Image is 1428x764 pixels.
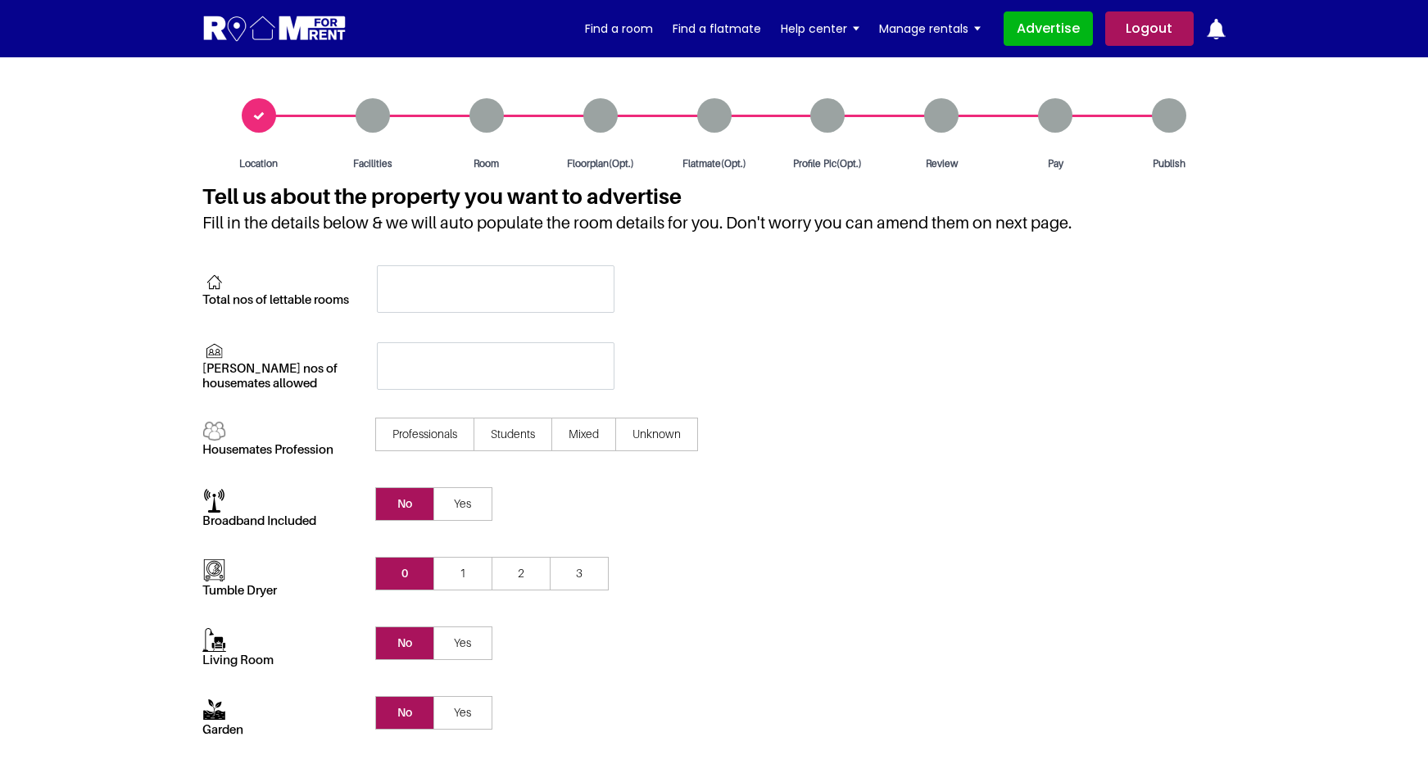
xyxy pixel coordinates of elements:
[202,98,316,171] a: Location
[324,156,422,171] span: Facilities
[210,156,308,171] span: Location
[778,156,877,171] span: Profile Pic(Opt.)
[892,156,991,171] span: Review
[492,557,551,590] span: 2
[551,156,650,171] span: Floorplan(Opt.)
[202,558,226,582] img: Dryer
[433,487,492,521] span: Yes
[202,628,226,652] img: Living Room
[202,213,1226,265] h4: Fill in the details below & we will auto populate the room details for you. Don't worry you can a...
[1006,156,1104,171] span: Pay
[1120,156,1218,171] span: Publish
[771,98,885,171] a: Profile Pic(Opt.)
[1206,19,1226,39] img: ic-notification
[375,626,434,660] span: No
[673,16,761,41] a: Find a flatmate
[202,341,226,359] img: Max nos of housemates allowed
[885,98,999,171] a: Review
[433,696,492,730] span: Yes
[429,98,543,171] a: Room
[585,16,653,41] a: Find a room
[202,698,226,721] img: Garden
[1105,11,1194,46] a: Logout
[433,626,492,660] span: Yes
[202,421,226,441] img: Housemates Profession
[202,360,352,390] h5: [PERSON_NAME] nos of housemates allowed
[781,16,859,41] a: Help center
[375,487,434,521] span: No
[202,183,1226,213] h2: Tell us about the property you want to advertise
[1004,11,1093,46] a: Advertise
[879,16,981,41] a: Manage rentals
[202,292,352,306] h5: Total nos of lettable rooms
[202,513,352,527] h5: Broadband Included
[550,557,609,590] span: 3
[437,156,536,171] span: Room
[665,156,764,171] span: Flatmate(Opt.)
[202,441,352,456] h5: Housemates Profession
[657,98,771,171] a: Flatmate(Opt.)
[202,652,352,667] h5: Living Room
[433,557,492,590] span: 1
[202,14,347,44] img: Logo for Room for Rent, featuring a welcoming design with a house icon and modern typography
[543,98,657,171] a: Floorplan(Opt.)
[375,557,434,590] span: 0
[375,696,434,730] span: No
[202,273,226,291] img: Total nos of lettable rooms
[551,418,616,451] span: Mixed
[474,418,552,451] span: Students
[202,582,352,597] h5: Tumble Dryer
[315,98,429,171] a: Facilities
[202,721,352,736] h5: Garden
[375,418,474,451] span: Professionals
[615,418,698,451] span: Unknown
[202,489,226,513] img: Broadband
